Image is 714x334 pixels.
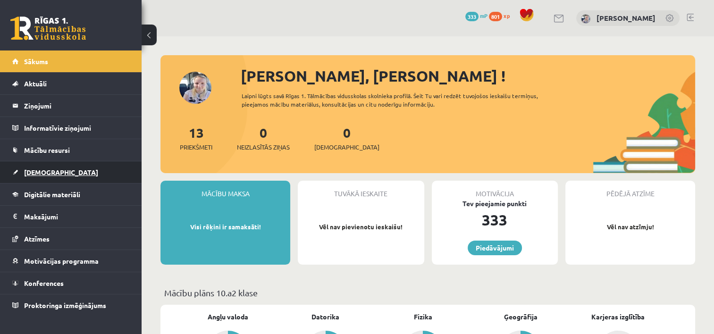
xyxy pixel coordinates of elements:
[24,57,48,66] span: Sākums
[12,161,130,183] a: [DEMOGRAPHIC_DATA]
[489,12,502,21] span: 801
[12,117,130,139] a: Informatīvie ziņojumi
[12,50,130,72] a: Sākums
[24,257,99,265] span: Motivācijas programma
[314,142,379,152] span: [DEMOGRAPHIC_DATA]
[581,14,590,24] img: Kristīne Vītola
[24,117,130,139] legend: Informatīvie ziņojumi
[165,222,286,232] p: Visi rēķini ir samaksāti!
[489,12,514,19] a: 801 xp
[480,12,487,19] span: mP
[298,181,424,199] div: Tuvākā ieskaite
[414,312,432,322] a: Fizika
[237,124,290,152] a: 0Neizlasītās ziņas
[565,181,695,199] div: Pēdējā atzīme
[24,190,80,199] span: Digitālie materiāli
[12,294,130,316] a: Proktoringa izmēģinājums
[504,12,510,19] span: xp
[180,124,212,152] a: 13Priekšmeti
[468,241,522,255] a: Piedāvājumi
[242,92,563,109] div: Laipni lūgts savā Rīgas 1. Tālmācības vidusskolas skolnieka profilā. Šeit Tu vari redzēt tuvojošo...
[12,250,130,272] a: Motivācijas programma
[24,146,70,154] span: Mācību resursi
[432,199,558,209] div: Tev pieejamie punkti
[596,13,655,23] a: [PERSON_NAME]
[24,279,64,287] span: Konferences
[160,181,290,199] div: Mācību maksa
[504,312,538,322] a: Ģeogrāfija
[24,168,98,176] span: [DEMOGRAPHIC_DATA]
[432,209,558,231] div: 333
[314,124,379,152] a: 0[DEMOGRAPHIC_DATA]
[12,139,130,161] a: Mācību resursi
[12,272,130,294] a: Konferences
[24,95,130,117] legend: Ziņojumi
[12,206,130,227] a: Maksājumi
[591,312,645,322] a: Karjeras izglītība
[12,184,130,205] a: Digitālie materiāli
[465,12,487,19] a: 333 mP
[465,12,479,21] span: 333
[24,79,47,88] span: Aktuāli
[208,312,248,322] a: Angļu valoda
[302,222,419,232] p: Vēl nav pievienotu ieskaišu!
[24,206,130,227] legend: Maksājumi
[237,142,290,152] span: Neizlasītās ziņas
[24,234,50,243] span: Atzīmes
[12,95,130,117] a: Ziņojumi
[164,286,691,299] p: Mācību plāns 10.a2 klase
[241,65,695,87] div: [PERSON_NAME], [PERSON_NAME] !
[432,181,558,199] div: Motivācija
[12,228,130,250] a: Atzīmes
[180,142,212,152] span: Priekšmeti
[12,73,130,94] a: Aktuāli
[311,312,339,322] a: Datorika
[24,301,106,309] span: Proktoringa izmēģinājums
[570,222,690,232] p: Vēl nav atzīmju!
[10,17,86,40] a: Rīgas 1. Tālmācības vidusskola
